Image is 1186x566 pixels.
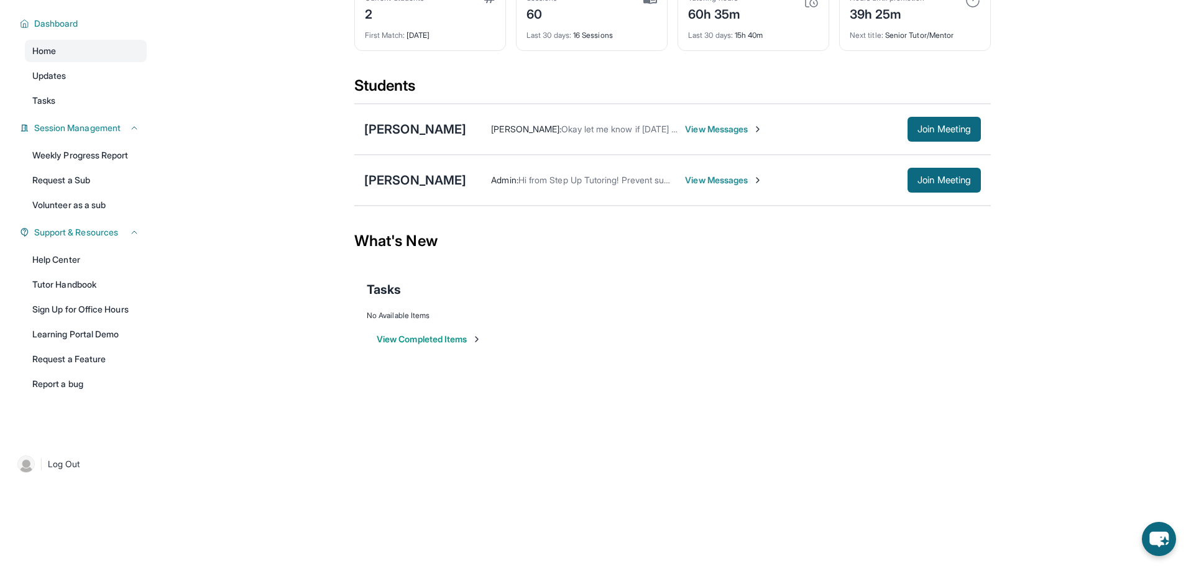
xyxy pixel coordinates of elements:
div: [PERSON_NAME] [364,171,466,189]
a: Tutor Handbook [25,273,147,296]
a: Request a Feature [25,348,147,370]
span: Last 30 days : [526,30,571,40]
a: Learning Portal Demo [25,323,147,345]
button: View Completed Items [377,333,482,345]
div: 15h 40m [688,23,819,40]
button: Join Meeting [908,117,981,142]
a: Request a Sub [25,169,147,191]
div: 60 [526,3,558,23]
button: Session Management [29,122,139,134]
span: Tasks [32,94,55,107]
a: Sign Up for Office Hours [25,298,147,321]
span: Log Out [48,458,80,470]
button: Support & Resources [29,226,139,239]
img: user-img [17,455,35,473]
div: [DATE] [365,23,495,40]
div: Senior Tutor/Mentor [850,23,980,40]
a: Home [25,40,147,62]
span: Last 30 days : [688,30,733,40]
span: Join Meeting [917,126,971,133]
span: View Messages [685,174,763,186]
a: |Log Out [12,450,147,478]
span: Dashboard [34,17,78,30]
span: Admin : [491,175,518,185]
div: 60h 35m [688,3,741,23]
span: Okay let me know if [DATE] at 5 works best or if you have any other time slot available [561,124,899,134]
button: Join Meeting [908,168,981,193]
button: Dashboard [29,17,139,30]
div: 2 [365,3,424,23]
img: Chevron-Right [753,175,763,185]
div: What's New [354,214,991,268]
div: 16 Sessions [526,23,657,40]
div: [PERSON_NAME] [364,121,466,138]
div: No Available Items [367,311,978,321]
span: Tasks [367,281,401,298]
div: 39h 25m [850,3,924,23]
a: Updates [25,65,147,87]
a: Help Center [25,249,147,271]
button: chat-button [1142,522,1176,556]
a: Report a bug [25,373,147,395]
span: Support & Resources [34,226,118,239]
a: Volunteer as a sub [25,194,147,216]
span: Next title : [850,30,883,40]
span: | [40,457,43,472]
a: Tasks [25,89,147,112]
a: Weekly Progress Report [25,144,147,167]
img: Chevron-Right [753,124,763,134]
div: Students [354,76,991,103]
span: Session Management [34,122,121,134]
span: Home [32,45,56,57]
span: Updates [32,70,67,82]
span: First Match : [365,30,405,40]
span: [PERSON_NAME] : [491,124,561,134]
span: View Messages [685,123,763,135]
span: Join Meeting [917,176,971,184]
